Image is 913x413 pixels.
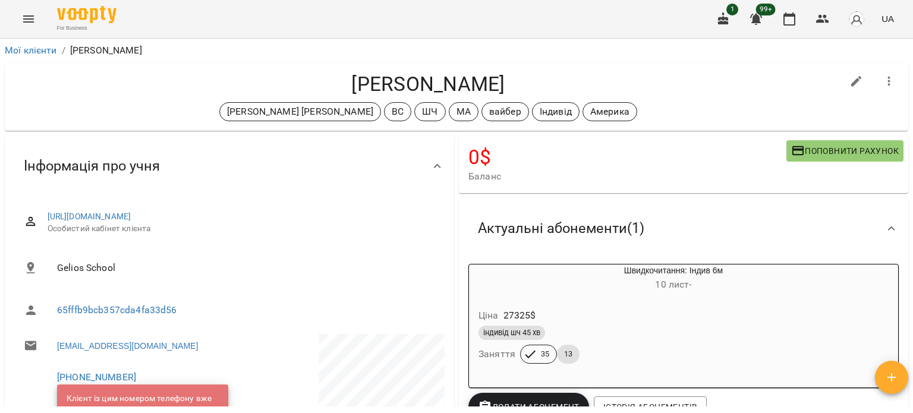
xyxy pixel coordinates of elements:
span: 35 [534,349,556,360]
span: 10 лист - [655,279,691,290]
div: Швидкочитання: Індив 6м [469,264,526,293]
p: Америка [590,105,629,119]
p: ВС [392,105,404,119]
span: Баланс [468,169,786,184]
span: 99+ [756,4,776,15]
div: МА [449,102,478,121]
p: [PERSON_NAME] [70,43,142,58]
span: UA [881,12,894,25]
span: For Business [57,24,117,32]
h6: Ціна [478,307,499,324]
img: avatar_s.png [848,11,865,27]
p: Індивід [540,105,572,119]
button: Швидкочитання: Індив 6м10 лист- Ціна27325$індивід шч 45 хвЗаняття3513 [469,264,821,378]
div: [PERSON_NAME] [PERSON_NAME] [219,102,381,121]
li: / [62,43,65,58]
div: Інформація про учня [5,135,454,197]
div: ШЧ [414,102,445,121]
div: Швидкочитання: Індив 6м [526,264,821,293]
span: 13 [557,349,580,360]
p: вайбер [489,105,521,119]
a: [URL][DOMAIN_NAME] [48,212,131,221]
span: Поповнити рахунок [791,144,899,158]
button: UA [877,8,899,30]
a: Мої клієнти [5,45,57,56]
span: Інформація про учня [24,157,160,175]
p: 27325 $ [503,308,536,323]
div: вайбер [481,102,529,121]
div: Індивід [532,102,580,121]
div: Америка [583,102,637,121]
div: Актуальні абонементи(1) [459,198,908,259]
h6: Заняття [478,346,515,362]
span: Актуальні абонементи ( 1 ) [478,219,644,238]
a: 65fffb9bcb357cda4fa33d56 [57,304,177,316]
h4: 0 $ [468,145,786,169]
button: Menu [14,5,43,33]
p: [PERSON_NAME] [PERSON_NAME] [227,105,373,119]
span: Gelios School [57,261,435,275]
span: Особистий кабінет клієнта [48,223,435,235]
nav: breadcrumb [5,43,908,58]
span: індивід шч 45 хв [478,327,545,338]
p: ШЧ [422,105,437,119]
span: 1 [726,4,738,15]
p: МА [456,105,471,119]
h4: [PERSON_NAME] [14,72,842,96]
a: [PHONE_NUMBER] [57,371,136,383]
a: [EMAIL_ADDRESS][DOMAIN_NAME] [57,340,198,352]
img: Voopty Logo [57,6,117,23]
button: Поповнити рахунок [786,140,903,162]
div: ВС [384,102,411,121]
